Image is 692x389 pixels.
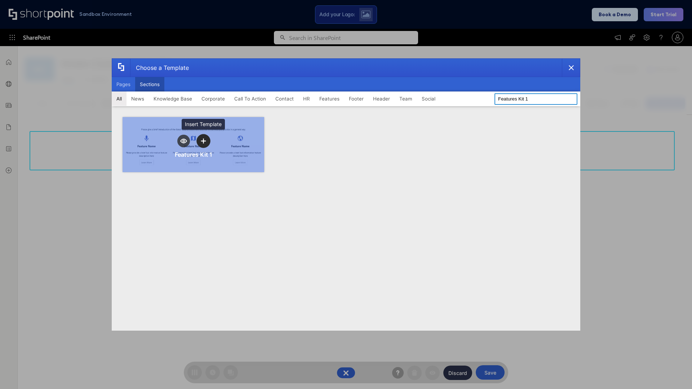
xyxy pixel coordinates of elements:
button: Call To Action [230,91,271,106]
input: Search [494,93,577,105]
button: Team [395,91,417,106]
iframe: Chat Widget [656,354,692,389]
button: Sections [135,77,164,91]
button: Footer [344,91,368,106]
button: Corporate [197,91,230,106]
button: Features [315,91,344,106]
button: Contact [271,91,298,106]
button: News [127,91,149,106]
button: Knowledge Base [149,91,197,106]
button: All [112,91,127,106]
button: Pages [112,77,135,91]
button: Social [417,91,440,106]
button: Header [368,91,395,106]
button: HR [298,91,315,106]
div: Choose a Template [130,59,189,77]
div: Features Kit 1 [175,151,212,158]
div: template selector [112,58,580,331]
